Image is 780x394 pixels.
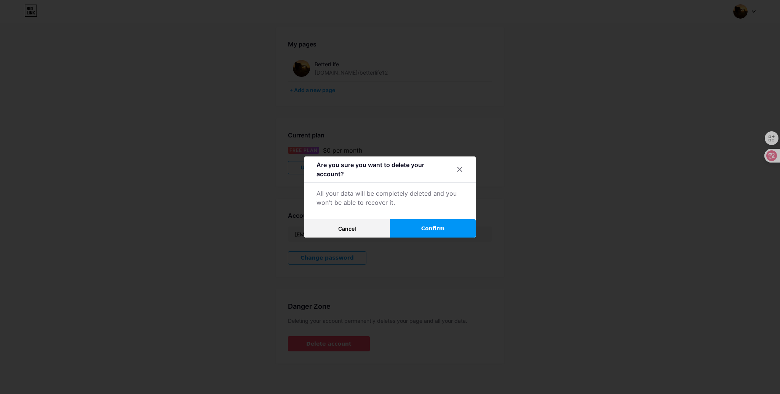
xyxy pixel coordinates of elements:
button: Confirm [390,219,476,238]
div: Are you sure you want to delete your account? [316,160,453,179]
span: Confirm [421,225,445,233]
span: Cancel [338,225,356,232]
button: Cancel [304,219,390,238]
div: All your data will be completely deleted and you won't be able to recover it. [316,189,464,207]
